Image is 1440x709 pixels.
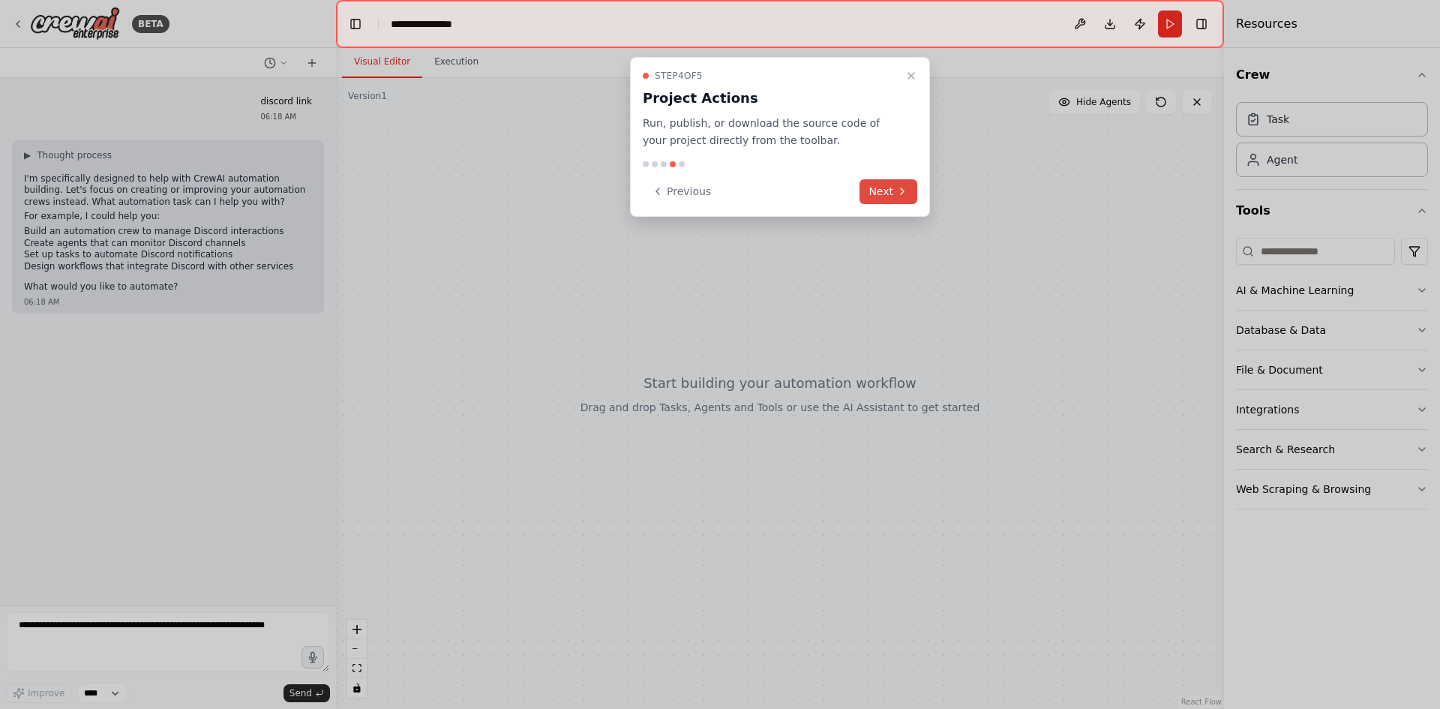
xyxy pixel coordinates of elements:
[859,179,917,204] button: Next
[643,88,899,109] h3: Project Actions
[655,70,703,82] span: Step 4 of 5
[902,67,920,85] button: Close walkthrough
[643,179,720,204] button: Previous
[345,14,366,35] button: Hide left sidebar
[643,115,899,149] p: Run, publish, or download the source code of your project directly from the toolbar.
